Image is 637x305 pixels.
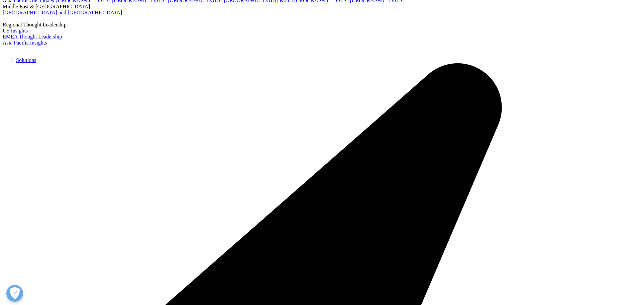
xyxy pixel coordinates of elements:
[3,22,634,28] div: Regional Thought Leadership
[3,4,634,10] div: Middle East & [GEOGRAPHIC_DATA]
[6,285,23,302] button: Open Preferences
[3,40,47,46] a: Asia Pacific Insights
[3,10,122,15] a: [GEOGRAPHIC_DATA] and [GEOGRAPHIC_DATA]
[3,28,28,33] a: US Insights
[3,34,62,40] a: EMEA Thought Leadership
[16,57,36,63] a: Solutions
